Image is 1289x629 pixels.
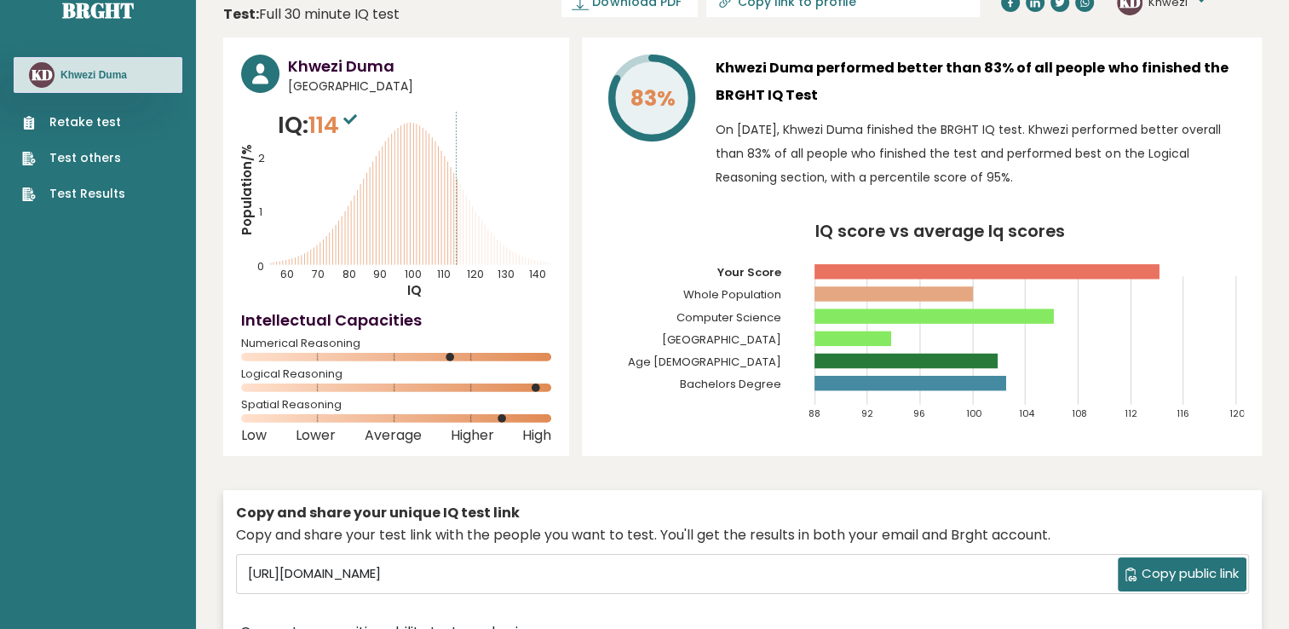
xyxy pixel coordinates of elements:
[32,65,53,84] text: KD
[630,84,676,113] tspan: 83%
[257,259,264,274] tspan: 0
[278,108,361,142] p: IQ:
[716,264,781,280] tspan: Your Score
[238,144,256,235] tspan: Population/%
[498,267,515,281] tspan: 130
[1118,557,1246,591] button: Copy public link
[373,267,387,281] tspan: 90
[308,109,361,141] span: 114
[288,55,551,78] h3: Khwezi Duma
[683,286,781,303] tspan: Whole Population
[258,151,265,165] tspan: 2
[450,432,493,439] span: Higher
[1142,564,1239,584] span: Copy public link
[437,267,451,281] tspan: 110
[280,267,294,281] tspan: 60
[241,371,551,378] span: Logical Reasoning
[407,282,422,300] tspan: IQ
[405,267,422,281] tspan: 100
[60,68,127,82] h3: Khwezi Duma
[1019,407,1034,420] tspan: 104
[241,340,551,347] span: Numerical Reasoning
[662,332,781,348] tspan: [GEOGRAPHIC_DATA]
[522,432,551,439] span: High
[966,407,981,420] tspan: 100
[241,432,267,439] span: Low
[241,309,551,332] h4: Intellectual Capacities
[236,503,1249,523] div: Copy and share your unique IQ test link
[342,267,356,281] tspan: 80
[809,407,820,420] tspan: 88
[680,376,781,392] tspan: Bachelors Degree
[22,113,125,131] a: Retake test
[628,354,781,370] tspan: Age [DEMOGRAPHIC_DATA]
[467,267,484,281] tspan: 120
[815,219,1065,243] tspan: IQ score vs average Iq scores
[1124,407,1137,420] tspan: 112
[716,118,1244,189] p: On [DATE], Khwezi Duma finished the BRGHT IQ test. Khwezi performed better overall than 83% of al...
[22,185,125,203] a: Test Results
[913,407,925,420] tspan: 96
[223,4,400,25] div: Full 30 minute IQ test
[312,267,325,281] tspan: 70
[288,78,551,95] span: [GEOGRAPHIC_DATA]
[223,4,259,24] b: Test:
[1177,407,1189,420] tspan: 116
[1229,407,1245,420] tspan: 120
[236,525,1249,545] div: Copy and share your test link with the people you want to test. You'll get the results in both yo...
[296,432,336,439] span: Lower
[259,205,262,219] tspan: 1
[22,149,125,167] a: Test others
[676,309,781,325] tspan: Computer Science
[716,55,1244,109] h3: Khwezi Duma performed better than 83% of all people who finished the BRGHT IQ Test
[861,407,873,420] tspan: 92
[365,432,422,439] span: Average
[1072,407,1087,420] tspan: 108
[241,401,551,408] span: Spatial Reasoning
[529,267,546,281] tspan: 140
